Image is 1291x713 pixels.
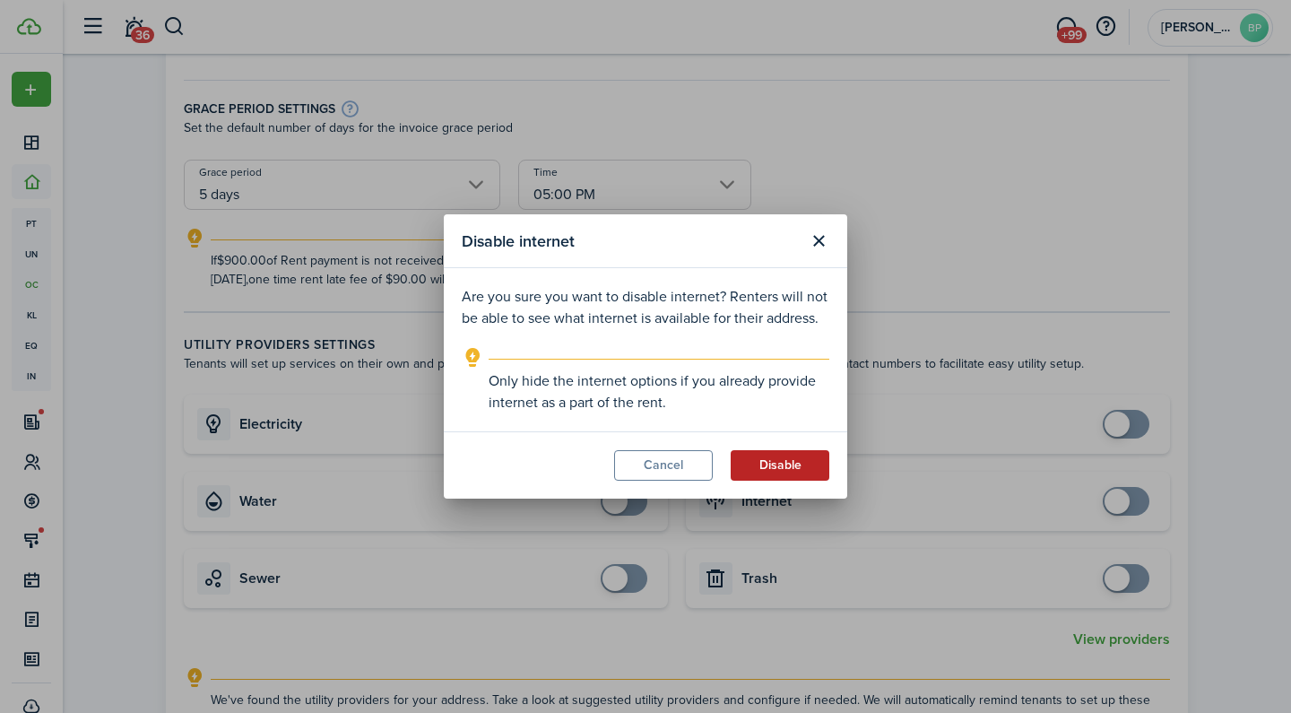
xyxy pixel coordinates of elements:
[462,223,799,258] modal-title: Disable internet
[462,347,484,369] i: outline
[462,286,829,329] p: Are you sure you want to disable internet? Renters will not be able to see what internet is avail...
[731,450,829,481] button: Disable
[803,226,834,257] button: Close modal
[614,450,713,481] button: Cancel
[489,370,829,413] explanation-description: Only hide the internet options if you already provide internet as a part of the rent.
